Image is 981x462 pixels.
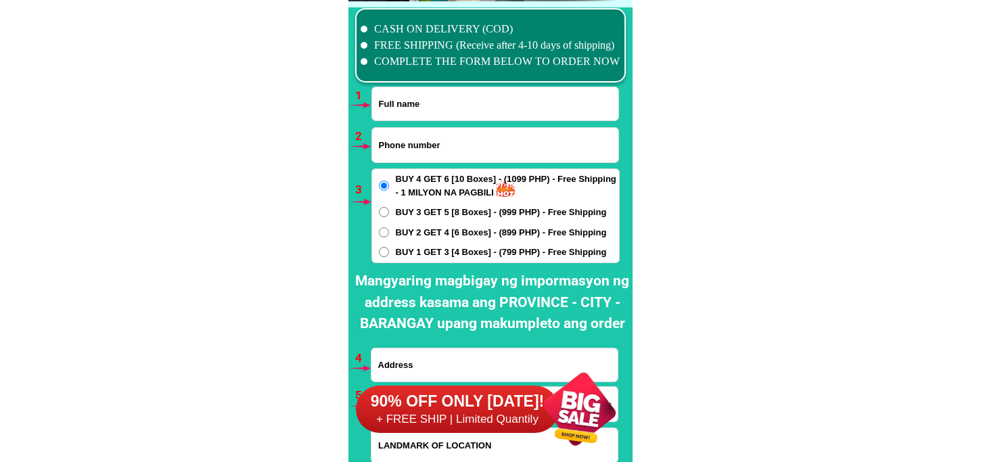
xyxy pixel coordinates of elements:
input: BUY 2 GET 4 [6 Boxes] - (899 PHP) - Free Shipping [379,227,389,237]
h6: 90% OFF ONLY [DATE]! [356,392,559,412]
h6: 3 [355,181,371,199]
span: BUY 3 GET 5 [8 Boxes] - (999 PHP) - Free Shipping [396,206,607,219]
li: COMPLETE THE FORM BELOW TO ORDER NOW [361,53,620,70]
h6: + FREE SHIP | Limited Quantily [356,412,559,427]
li: CASH ON DELIVERY (COD) [361,21,620,37]
input: BUY 3 GET 5 [8 Boxes] - (999 PHP) - Free Shipping [379,207,389,217]
input: BUY 4 GET 6 [10 Boxes] - (1099 PHP) - Free Shipping - 1 MILYON NA PAGBILI [379,181,389,191]
h6: 2 [355,128,371,145]
input: BUY 1 GET 3 [4 Boxes] - (799 PHP) - Free Shipping [379,247,389,257]
h6: 4 [355,350,371,367]
input: Input phone_number [372,128,618,162]
input: Input address [371,348,618,382]
h6: 1 [355,87,371,105]
h6: 5 [355,387,371,405]
span: BUY 2 GET 4 [6 Boxes] - (899 PHP) - Free Shipping [396,226,607,239]
span: BUY 1 GET 3 [4 Boxes] - (799 PHP) - Free Shipping [396,246,607,259]
li: FREE SHIPPING (Receive after 4-10 days of shipping) [361,37,620,53]
span: BUY 4 GET 6 [10 Boxes] - (1099 PHP) - Free Shipping - 1 MILYON NA PAGBILI [396,172,619,199]
input: Input full_name [372,87,618,120]
h2: Mangyaring magbigay ng impormasyon ng address kasama ang PROVINCE - CITY - BARANGAY upang makumpl... [352,271,633,335]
